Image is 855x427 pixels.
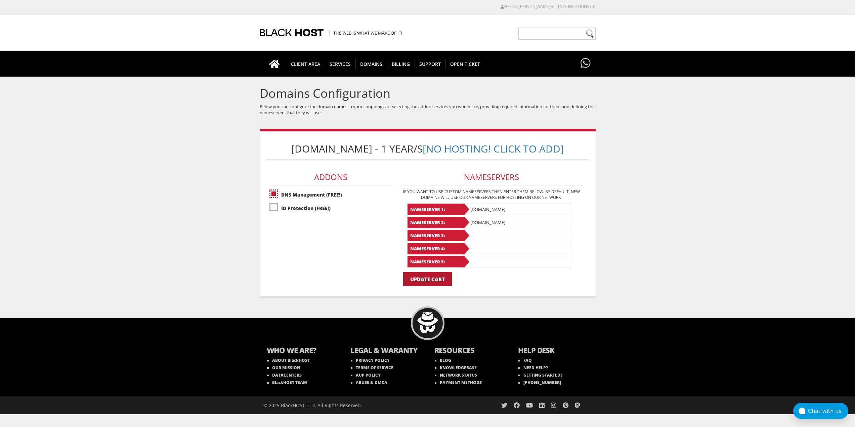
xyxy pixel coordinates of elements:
a: Go to homepage [262,51,287,77]
span: SERVICES [325,59,356,69]
button: Chat with us [793,403,848,419]
div: © 2025 BlackHOST LTD. All Rights Reserved. [263,396,424,414]
a: Billing [387,51,415,77]
a: [PHONE_NUMBER] [518,380,561,385]
a: Open Ticket [445,51,485,77]
h1: [DOMAIN_NAME] - 1 Year/s [266,138,589,160]
p: If you want to use custom nameservers then enter them below. By default, new domains will use our... [399,189,583,200]
a: NETWORK STATUS [435,372,477,378]
a: PAYMENT METHODS [435,380,482,385]
a: Hello, [PERSON_NAME] [501,4,554,9]
a: ABOUT BlackHOST [267,357,310,363]
a: ABUSE & DMCA [351,380,387,385]
a: TERMS OF SERVICE [351,365,393,371]
span: Billing [387,59,415,69]
input: Need help? [518,28,596,40]
a: BLOG [435,357,451,363]
h3: Addons [269,169,392,185]
a: SERVICES [325,51,356,77]
a: Notifications (0) [558,4,595,9]
a: GETTING STARTED? [518,372,562,378]
b: RESOURCES [434,345,505,357]
b: LEGAL & WARANTY [350,345,421,357]
a: Support [415,51,446,77]
b: Nameserver 5: [408,256,465,267]
span: Domains [355,59,387,69]
a: FAQ [518,357,532,363]
a: OUR MISSION [267,365,300,371]
label: DNS Management (FREE!) [269,189,392,201]
p: Below you can configure the domain names in your shopping cart selecting the addon services you w... [260,103,596,116]
span: Open Ticket [445,59,485,69]
b: Nameserver 2: [408,217,465,228]
b: WHO WE ARE? [267,345,337,357]
img: BlackHOST mascont, Blacky. [417,312,438,333]
h1: Domains Configuration [260,87,596,100]
span: Support [415,59,446,69]
a: CLIENT AREA [286,51,325,77]
a: KNOWLEDGEBASE [435,365,477,371]
span: The Web is what we make of it! [330,30,402,36]
label: ID Protection (FREE!) [269,202,392,214]
a: [No Hosting! Click to Add] [423,142,564,156]
a: Have questions? [579,51,592,76]
h3: Nameservers [399,169,583,185]
a: NEED HELP? [518,365,548,371]
a: BlackHOST TEAM [267,380,307,385]
a: PRIVACY POLICY [351,357,390,363]
input: Update Cart [403,272,452,286]
div: Chat with us [808,408,848,414]
a: DATACENTERS [267,372,302,378]
span: CLIENT AREA [286,59,325,69]
b: HELP DESK [518,345,589,357]
b: Nameserver 3: [408,230,465,241]
a: Domains [355,51,387,77]
b: Nameserver 1: [408,204,465,215]
a: AUP POLICY [351,372,381,378]
b: Nameserver 4: [408,243,465,254]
